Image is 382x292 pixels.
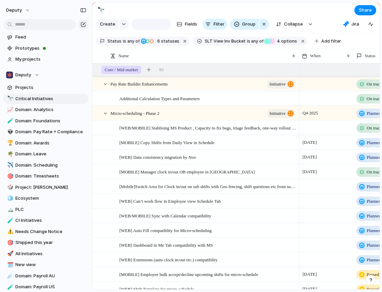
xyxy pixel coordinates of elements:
[119,124,296,132] span: [WEB/MOBILE] Stablising MS Product , Capacity to fix bugs, triage feedback, one-way rollout etc.
[6,250,13,257] button: 🚀
[301,168,319,176] span: [DATE]
[6,151,13,157] button: 🌴
[3,149,89,159] a: 🌴Domain: Leave
[367,154,381,161] span: Planned
[123,38,126,44] span: is
[275,39,281,44] span: 4
[301,270,319,278] span: [DATE]
[3,82,89,93] a: Projects
[230,19,259,30] button: Group
[340,19,362,29] button: Jira
[3,105,89,115] a: 📈Domain: Analytics
[15,261,86,268] span: New view
[7,172,12,180] div: 🎯
[6,217,13,224] button: 🧪
[119,153,196,161] span: [WEB] Data consistency migration by Nov
[250,38,264,44] span: any of
[7,205,12,213] div: 🏔️
[7,283,12,291] div: 🧪
[3,271,89,281] a: ☄️Domain: Payroll AU
[126,38,139,44] span: any of
[119,182,296,190] span: [Mobile]Switch Area for Clock in/out on sub shifts with Geo fencing, shift questions etc from sub...
[367,125,382,132] span: On track
[15,184,86,191] span: Project: [PERSON_NAME]
[119,197,221,205] span: [WEB] Can’t work flow in Employee view Schedule Tab
[15,106,86,113] span: Domain: Analytics
[15,228,86,235] span: Needs Change Notice
[367,110,381,117] span: Planned
[7,195,12,202] div: 🧊
[3,43,89,53] a: Prototypes
[3,182,89,193] a: 🎲Project: [PERSON_NAME]
[119,168,255,175] span: [MOBILE] Manager clock in/out OB employee in [GEOGRAPHIC_DATA]
[3,227,89,237] div: ⚠️Needs Change Notice
[264,37,298,45] button: 4 options
[6,7,22,14] span: deputy
[6,261,13,268] button: 🗓️
[118,52,129,59] span: Name
[6,106,13,113] button: 📈
[111,109,159,117] span: Micro-scheduling - Phase 2
[159,66,163,73] span: 93
[301,138,319,147] span: [DATE]
[6,239,13,246] button: 🎯
[15,283,86,290] span: Domain: Payroll US
[15,195,86,202] span: Ecosystem
[3,94,89,104] div: 🔭Critical Initiatives
[301,153,319,161] span: [DATE]
[3,127,89,137] a: 👽Domain: Pay Rate + Compliance
[3,171,89,181] a: 🎯Domain: Timesheets
[3,249,89,259] a: 🚀All Initiatives
[6,184,13,191] button: 🎲
[3,193,89,203] div: 🧊Ecosystem
[367,227,381,234] span: Planned
[321,38,341,44] span: Add filter
[214,21,224,28] span: Filter
[15,173,86,180] span: Domain: Timesheets
[6,95,13,102] button: 🔭
[3,204,89,215] a: 🏔️PLC
[7,228,12,235] div: ⚠️
[107,38,121,44] span: Status
[246,37,265,45] button: isany of
[367,271,379,278] span: Paused
[15,84,86,91] span: Projects
[3,282,89,292] div: 🧪Domain: Payroll US
[105,66,138,73] span: Core / Mid-market
[15,95,86,102] span: Critical Initiatives
[3,260,89,270] div: 🗓️New view
[15,118,86,124] span: Domain: Foundations
[3,70,89,80] button: Deputy
[3,215,89,226] a: 🧪CI Initiatives
[7,117,12,125] div: 🧪
[3,116,89,126] div: 🧪Domain: Foundations
[275,38,297,44] span: options
[367,242,381,249] span: Planned
[7,250,12,258] div: 🚀
[7,128,12,136] div: 👽
[100,21,115,28] span: Create
[267,80,295,89] button: initiative
[119,270,258,278] span: [MOBILE] Employee bulk accept/decline upcoming shifts for micro-schedule
[272,19,306,30] button: Collapse
[15,72,31,78] span: Deputy
[359,7,372,14] span: Share
[7,139,12,147] div: 🏆
[97,5,105,15] div: 🔭
[3,237,89,248] div: 🎯Shipped this year
[7,217,12,225] div: 🧪
[15,206,86,213] span: PLC
[95,5,106,16] button: 🔭
[3,5,34,16] button: deputy
[367,169,382,175] span: On track
[6,195,13,202] button: 🧊
[15,217,86,224] span: CI Initiatives
[7,150,12,158] div: 🌴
